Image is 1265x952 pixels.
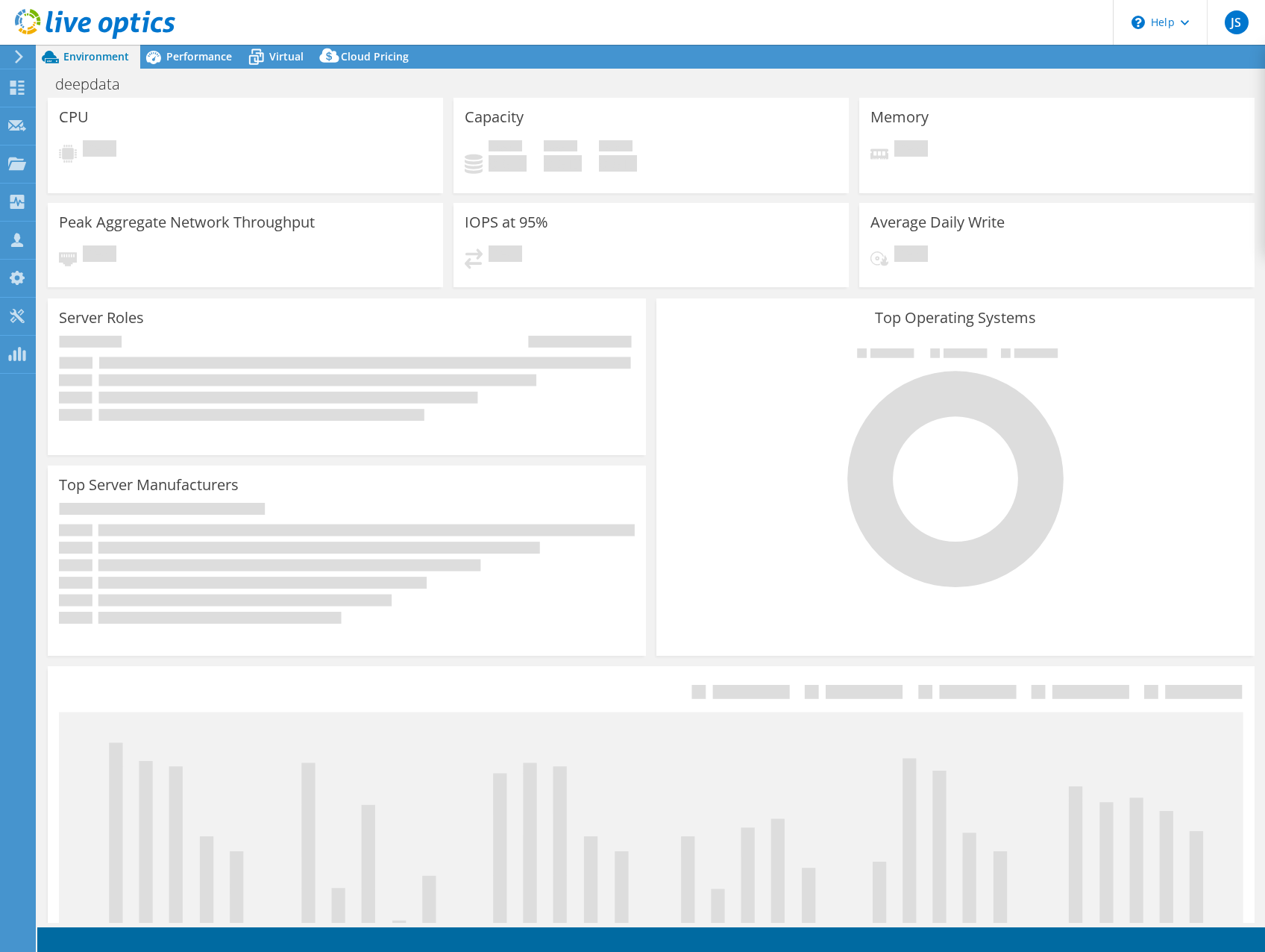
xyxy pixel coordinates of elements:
[599,155,637,172] h4: 0 GiB
[465,214,548,231] h3: IOPS at 95%
[894,245,928,266] span: Pending
[63,49,129,63] span: Environment
[668,310,1243,326] h3: Top Operating Systems
[1131,16,1145,29] svg: \n
[599,140,632,155] span: Total
[269,49,304,63] span: Virtual
[1225,10,1249,34] span: JS
[544,155,582,172] h4: 0 GiB
[870,214,1005,231] h3: Average Daily Write
[465,109,524,125] h3: Capacity
[166,49,232,63] span: Performance
[894,140,928,160] span: Pending
[59,310,144,326] h3: Server Roles
[870,109,929,125] h3: Memory
[489,155,527,172] h4: 0 GiB
[59,214,315,231] h3: Peak Aggregate Network Throughput
[489,140,522,155] span: Used
[83,245,116,266] span: Pending
[83,140,116,160] span: Pending
[59,109,89,125] h3: CPU
[59,477,239,493] h3: Top Server Manufacturers
[48,76,143,93] h1: deepdata
[341,49,409,63] span: Cloud Pricing
[489,245,522,266] span: Pending
[544,140,577,155] span: Free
